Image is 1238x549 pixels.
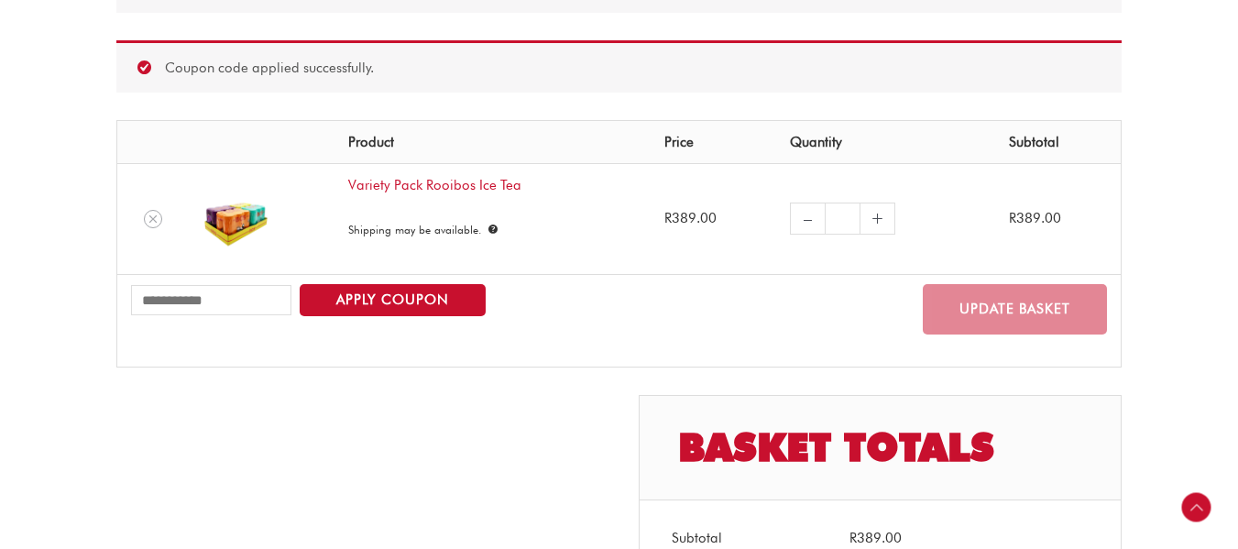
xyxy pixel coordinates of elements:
h2: Basket totals [640,396,1121,500]
button: Apply coupon [300,284,486,316]
span: R [664,210,672,226]
th: Subtotal [995,121,1121,163]
bdi: 389.00 [1009,210,1061,226]
a: – [790,203,825,235]
a: + [860,203,895,235]
th: Price [651,121,776,163]
button: Update basket [923,284,1107,335]
bdi: 389.00 [664,210,717,226]
input: Product quantity [825,203,860,235]
a: Variety Pack Rooibos Ice Tea [348,177,521,193]
span: R [849,530,857,546]
th: Quantity [776,121,995,163]
bdi: 389.00 [849,530,902,546]
div: Coupon code applied successfully. [116,40,1122,93]
a: Remove Variety Pack Rooibos Ice Tea from cart [144,210,162,228]
span: R [1009,210,1016,226]
img: Variety Pack Rooibos Ice Tea [203,187,268,251]
small: Shipping may be available. [348,223,487,236]
th: Product [334,121,651,163]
